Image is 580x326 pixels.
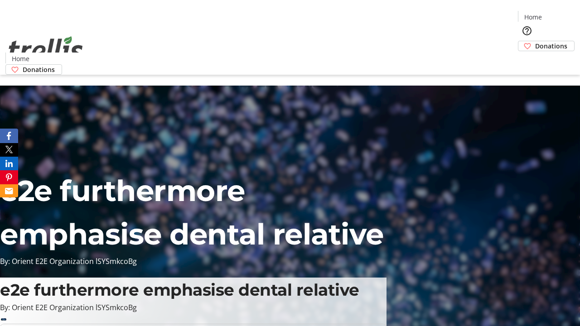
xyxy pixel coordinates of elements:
a: Donations [5,64,62,75]
a: Home [6,54,35,63]
span: Home [12,54,29,63]
a: Home [518,12,547,22]
span: Donations [23,65,55,74]
span: Home [524,12,542,22]
button: Help [518,22,536,40]
button: Cart [518,51,536,69]
a: Donations [518,41,575,51]
img: Orient E2E Organization lSYSmkcoBg's Logo [5,26,86,72]
span: Donations [535,41,567,51]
